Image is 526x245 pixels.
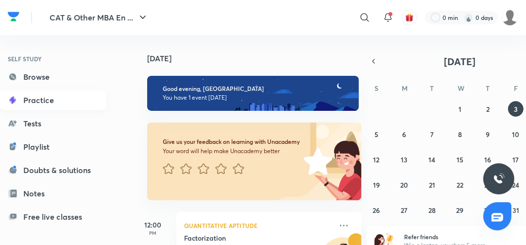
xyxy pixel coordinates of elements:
span: [DATE] [444,55,476,68]
abbr: October 6, 2025 [402,130,406,139]
button: October 12, 2025 [369,152,384,167]
button: October 14, 2025 [424,152,440,167]
abbr: Sunday [374,84,378,93]
abbr: October 22, 2025 [457,180,463,190]
button: October 2, 2025 [480,101,495,117]
button: avatar [402,10,417,25]
h5: Factorization [184,233,305,243]
button: October 23, 2025 [480,177,495,192]
abbr: October 27, 2025 [401,206,407,215]
abbr: October 5, 2025 [374,130,378,139]
button: October 16, 2025 [480,152,495,167]
h4: [DATE] [147,54,371,62]
button: October 28, 2025 [424,202,440,218]
button: October 29, 2025 [452,202,468,218]
button: October 13, 2025 [396,152,412,167]
p: Quantitative Aptitude [184,220,332,231]
button: October 19, 2025 [369,177,384,192]
button: October 10, 2025 [508,126,524,142]
button: CAT & Other MBA En ... [44,8,154,27]
button: October 27, 2025 [396,202,412,218]
button: October 24, 2025 [508,177,524,192]
abbr: October 28, 2025 [428,206,436,215]
img: Company Logo [8,9,19,24]
abbr: Tuesday [430,84,434,93]
button: October 8, 2025 [452,126,468,142]
abbr: October 21, 2025 [429,180,435,190]
button: October 17, 2025 [508,152,524,167]
a: Company Logo [8,9,19,26]
abbr: October 14, 2025 [429,155,436,164]
button: October 6, 2025 [396,126,412,142]
abbr: October 13, 2025 [401,155,407,164]
abbr: October 9, 2025 [486,130,490,139]
img: Srinjoy Niyogi [502,9,518,26]
abbr: October 8, 2025 [458,130,462,139]
img: ttu [493,173,505,185]
button: October 3, 2025 [508,101,524,117]
img: feedback_image [271,122,361,200]
p: Your word will help make Unacademy better [163,147,301,155]
button: October 7, 2025 [424,126,440,142]
button: October 21, 2025 [424,177,440,192]
button: October 30, 2025 [480,202,495,218]
abbr: October 3, 2025 [514,105,518,114]
abbr: October 29, 2025 [456,206,463,215]
abbr: October 2, 2025 [486,105,490,114]
button: October 15, 2025 [452,152,468,167]
abbr: Monday [402,84,407,93]
h6: Refer friends [404,232,524,241]
abbr: October 16, 2025 [484,155,491,164]
img: evening [147,76,359,111]
abbr: October 15, 2025 [457,155,463,164]
abbr: October 20, 2025 [400,180,408,190]
button: October 1, 2025 [452,101,468,117]
abbr: October 23, 2025 [484,180,492,190]
abbr: October 24, 2025 [512,180,519,190]
button: October 5, 2025 [369,126,384,142]
button: October 9, 2025 [480,126,495,142]
abbr: October 17, 2025 [512,155,519,164]
p: You have 1 event [DATE] [163,94,346,102]
abbr: Wednesday [458,84,464,93]
button: October 31, 2025 [508,202,524,218]
abbr: October 19, 2025 [373,180,380,190]
img: avatar [405,13,414,22]
abbr: Thursday [486,84,490,93]
abbr: Friday [514,84,518,93]
abbr: October 12, 2025 [373,155,379,164]
abbr: October 31, 2025 [512,206,519,215]
h6: Give us your feedback on learning with Unacademy [163,138,301,145]
abbr: October 26, 2025 [373,206,380,215]
abbr: October 1, 2025 [458,105,461,114]
h5: 12:00 [134,220,172,230]
abbr: October 30, 2025 [484,206,492,215]
img: streak [464,13,474,22]
abbr: October 7, 2025 [430,130,434,139]
h6: Good evening, [GEOGRAPHIC_DATA] [163,85,346,92]
p: PM [134,230,172,236]
button: October 20, 2025 [396,177,412,192]
button: October 26, 2025 [369,202,384,218]
button: October 22, 2025 [452,177,468,192]
abbr: October 10, 2025 [512,130,519,139]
